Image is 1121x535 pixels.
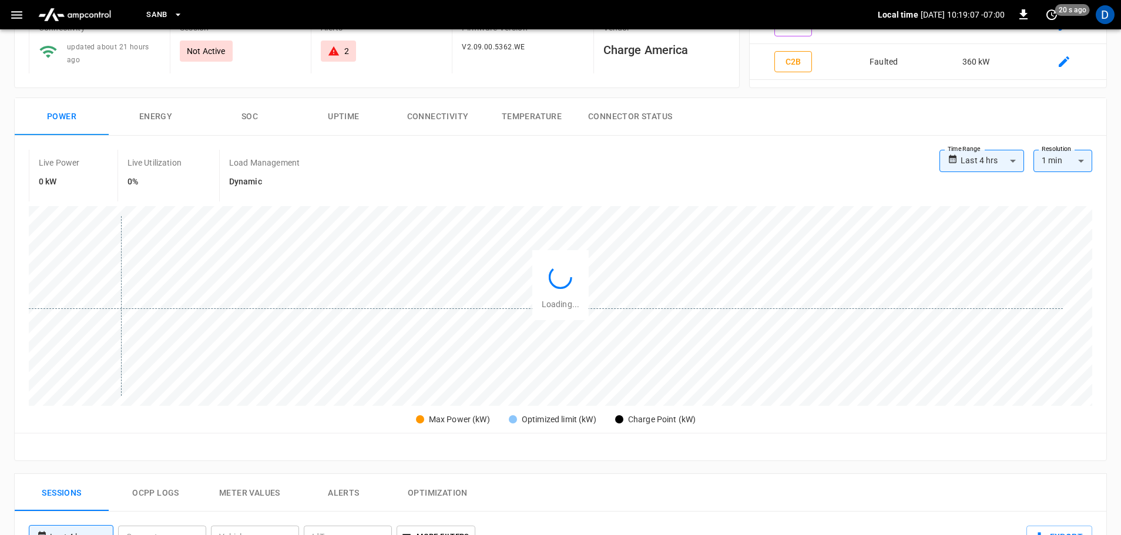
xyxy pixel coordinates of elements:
img: ampcontrol.io logo [33,4,116,26]
button: Connectivity [391,98,485,136]
span: SanB [146,8,167,22]
button: SanB [142,4,187,26]
span: updated about 21 hours ago [67,43,149,64]
button: Temperature [485,98,579,136]
p: [DATE] 10:19:07 -07:00 [921,9,1005,21]
label: Time Range [948,144,981,154]
p: Local time [878,9,918,21]
p: Load Management [229,157,300,169]
span: 20 s ago [1055,4,1090,16]
h6: 0 kW [39,176,80,189]
td: Faulted [837,44,931,80]
button: Uptime [297,98,391,136]
div: 1 min [1033,150,1092,172]
button: Ocpp logs [109,474,203,512]
button: C2B [774,51,812,73]
p: Live Power [39,157,80,169]
div: Max Power (kW) [429,413,490,426]
p: Not Active [187,45,226,57]
button: Optimization [391,474,485,512]
button: SOC [203,98,297,136]
div: Optimized limit (kW) [522,413,596,426]
div: Last 4 hrs [961,150,1024,172]
h6: Charge America [603,41,725,59]
h6: 0% [127,176,182,189]
button: Alerts [297,474,391,512]
td: 360 kW [931,44,1022,80]
span: V2.09.00.5362.WE [462,43,525,51]
button: set refresh interval [1042,5,1061,24]
h6: Dynamic [229,176,300,189]
div: 2 [344,45,349,57]
div: profile-icon [1096,5,1115,24]
p: Live Utilization [127,157,182,169]
span: Loading... [542,300,579,309]
label: Resolution [1042,144,1071,154]
button: Power [15,98,109,136]
div: Charge Point (kW) [628,413,696,426]
button: Energy [109,98,203,136]
button: Meter Values [203,474,297,512]
button: Connector Status [579,98,682,136]
button: Sessions [15,474,109,512]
